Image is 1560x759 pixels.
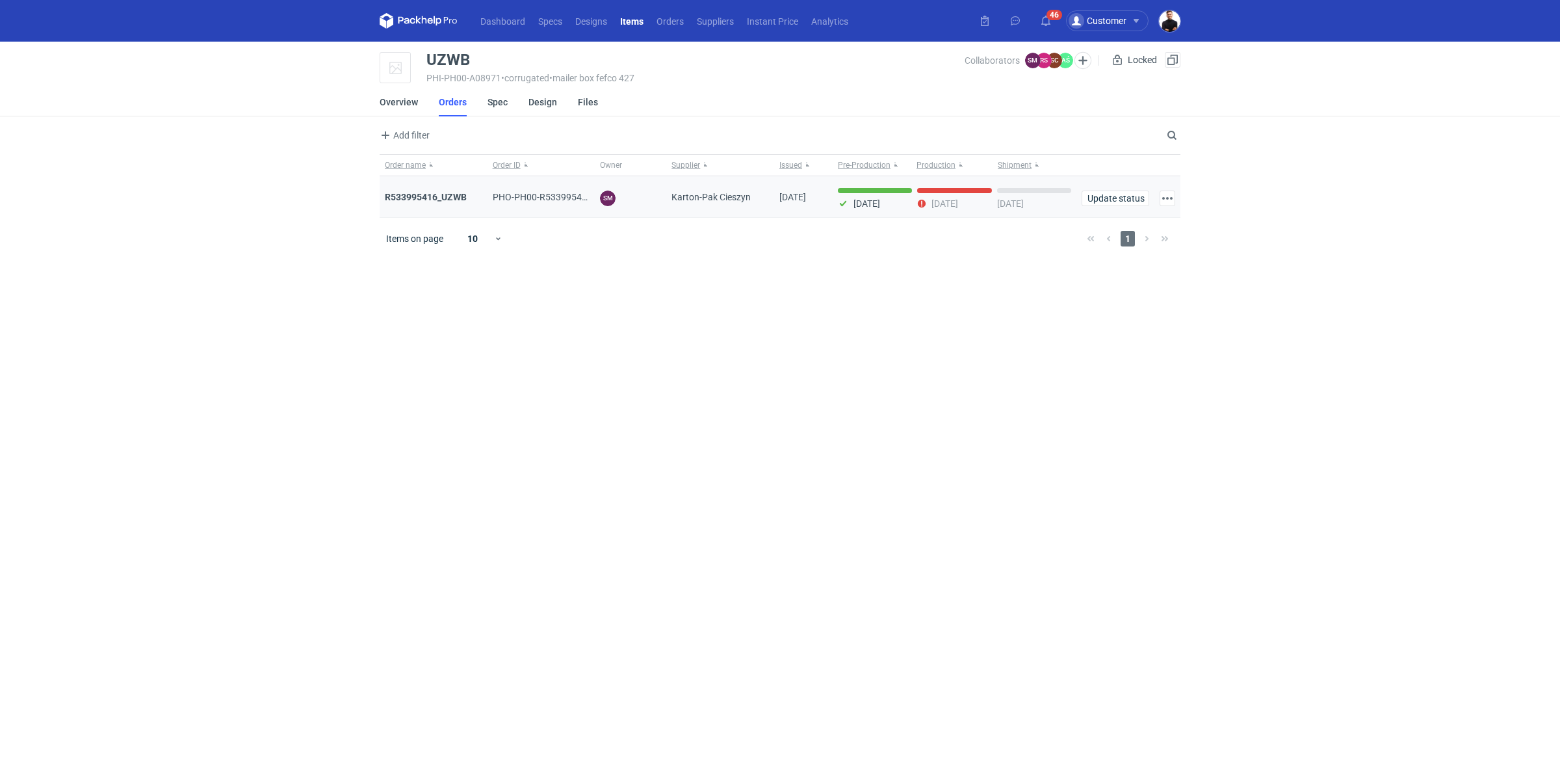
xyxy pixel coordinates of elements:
[493,192,621,202] span: PHO-PH00-R533995416_UZWB
[1074,52,1091,69] button: Edit collaborators
[1110,52,1160,68] div: Locked
[914,155,995,176] button: Production
[378,127,430,143] span: Add filter
[671,160,700,170] span: Supplier
[779,160,802,170] span: Issued
[671,191,751,204] span: Karton-Pak Cieszyn
[1160,191,1175,206] button: Actions
[666,155,774,176] button: Supplier
[380,155,487,176] button: Order name
[474,13,532,29] a: Dashboard
[1087,194,1143,203] span: Update status
[386,232,443,245] span: Items on page
[740,13,805,29] a: Instant Price
[385,160,426,170] span: Order name
[1036,53,1052,68] figcaption: RS
[380,88,418,116] a: Overview
[916,160,955,170] span: Production
[995,155,1076,176] button: Shipment
[1035,10,1056,31] button: 46
[1159,10,1180,32] img: Tomasz Kubiak
[569,13,614,29] a: Designs
[1069,13,1126,29] div: Customer
[774,155,833,176] button: Issued
[997,198,1024,209] p: [DATE]
[833,155,914,176] button: Pre-Production
[578,88,598,116] a: Files
[439,88,467,116] a: Orders
[838,160,890,170] span: Pre-Production
[528,88,557,116] a: Design
[426,73,965,83] div: PHI-PH00-A08971
[549,73,634,83] span: • mailer box fefco 427
[650,13,690,29] a: Orders
[600,191,616,206] figcaption: SM
[1046,53,1062,68] figcaption: SC
[452,230,494,248] div: 10
[614,13,650,29] a: Items
[532,13,569,29] a: Specs
[690,13,740,29] a: Suppliers
[600,160,622,170] span: Owner
[1165,52,1180,68] button: Duplicate Item
[493,160,521,170] span: Order ID
[377,127,430,143] button: Add filter
[965,55,1020,66] span: Collaborators
[779,192,806,202] span: 02/09/2025
[487,88,508,116] a: Spec
[998,160,1032,170] span: Shipment
[426,52,470,68] div: UZWB
[501,73,549,83] span: • corrugated
[380,13,458,29] svg: Packhelp Pro
[666,176,774,218] div: Karton-Pak Cieszyn
[1058,53,1073,68] figcaption: AŚ
[1066,10,1159,31] button: Customer
[385,192,467,202] a: R533995416_UZWB
[487,155,595,176] button: Order ID
[1025,53,1041,68] figcaption: SM
[805,13,855,29] a: Analytics
[931,198,958,209] p: [DATE]
[1121,231,1135,246] span: 1
[853,198,880,209] p: [DATE]
[1164,127,1206,143] input: Search
[1082,191,1149,206] button: Update status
